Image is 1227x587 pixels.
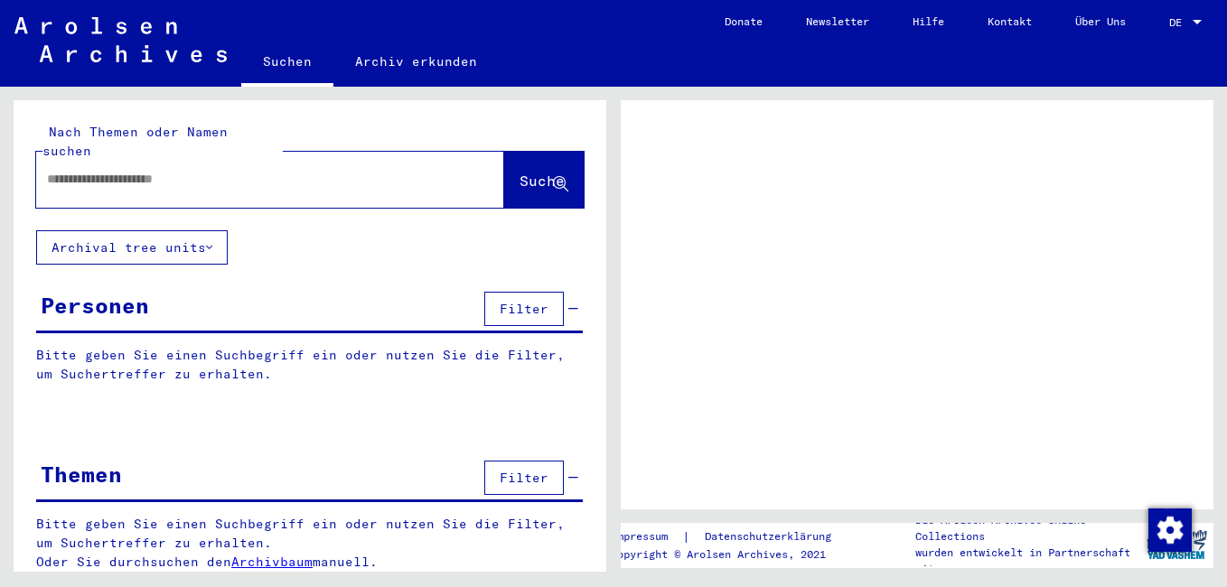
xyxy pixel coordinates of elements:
[1147,508,1191,551] div: Zustimmung ändern
[36,230,228,265] button: Archival tree units
[611,527,682,546] a: Impressum
[1148,508,1192,552] img: Zustimmung ändern
[520,172,565,190] span: Suche
[36,346,583,384] p: Bitte geben Sie einen Suchbegriff ein oder nutzen Sie die Filter, um Suchertreffer zu erhalten.
[504,152,584,208] button: Suche
[241,40,333,87] a: Suchen
[500,470,548,486] span: Filter
[333,40,499,83] a: Archiv erkunden
[36,515,584,572] p: Bitte geben Sie einen Suchbegriff ein oder nutzen Sie die Filter, um Suchertreffer zu erhalten. O...
[484,461,564,495] button: Filter
[484,292,564,326] button: Filter
[915,545,1139,577] p: wurden entwickelt in Partnerschaft mit
[611,546,853,563] p: Copyright © Arolsen Archives, 2021
[14,17,227,62] img: Arolsen_neg.svg
[500,301,548,317] span: Filter
[41,289,149,321] div: Personen
[1143,522,1211,567] img: yv_logo.png
[1169,16,1189,29] span: DE
[611,527,853,546] div: |
[690,527,853,546] a: Datenschutzerklärung
[41,458,122,490] div: Themen
[915,512,1139,545] p: Die Arolsen Archives Online-Collections
[231,554,313,570] a: Archivbaum
[42,124,228,159] mat-label: Nach Themen oder Namen suchen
